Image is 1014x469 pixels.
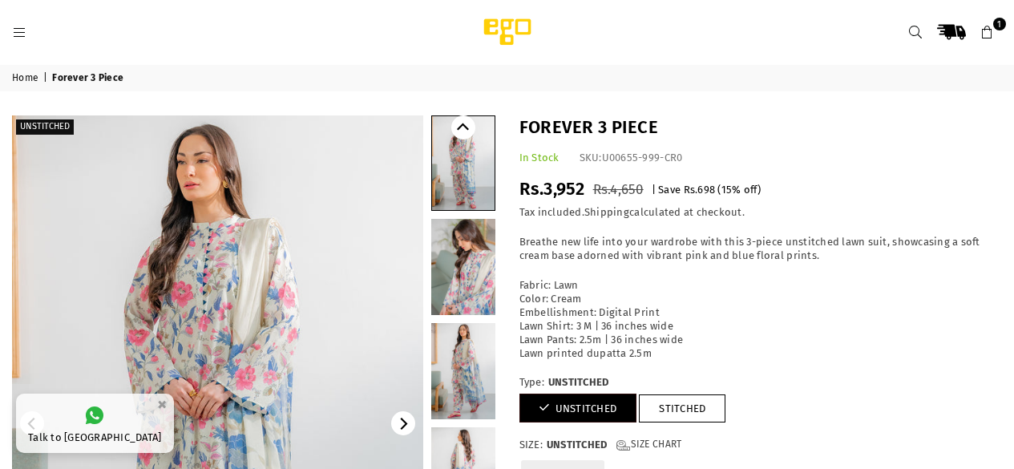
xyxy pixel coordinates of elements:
[973,18,1002,46] a: 1
[658,184,681,196] span: Save
[519,279,1003,360] p: Fabric: Lawn Color: Cream Embellishment: Digital Print Lawn Shirt: 3 M | 36 inches wide Lawn Pant...
[451,115,475,139] button: Previous
[52,72,126,85] span: Forever 3 Piece
[519,206,1003,220] div: Tax included. calculated at checkout.
[602,152,683,164] span: U00655-999-CR0
[993,18,1006,30] span: 1
[717,184,761,196] span: ( % off)
[519,152,560,164] span: In Stock
[616,439,681,452] a: Size Chart
[519,394,637,423] a: UNSTITCHED
[519,439,1003,452] label: Size:
[584,206,629,219] a: Shipping
[152,391,172,418] button: ×
[548,376,609,390] span: UNSTITCHED
[519,376,1003,390] label: Type:
[901,18,930,46] a: Search
[639,394,725,423] a: STITCHED
[721,184,733,196] span: 15
[547,439,608,452] span: UNSTITCHED
[580,152,683,166] div: SKU:
[43,72,50,85] span: |
[12,72,41,85] a: Home
[439,16,576,48] img: Ego
[684,184,716,196] span: Rs.698
[519,236,1003,263] p: Breathe new life into your wardrobe with this 3-piece unstitched lawn suit, showcasing a soft cre...
[652,184,656,196] span: |
[391,411,415,435] button: Next
[593,181,644,198] span: Rs.4,650
[5,26,34,38] a: Menu
[519,179,585,200] span: Rs.3,952
[16,119,74,135] label: Unstitched
[16,394,174,453] a: Talk to [GEOGRAPHIC_DATA]
[519,115,1003,140] h1: Forever 3 Piece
